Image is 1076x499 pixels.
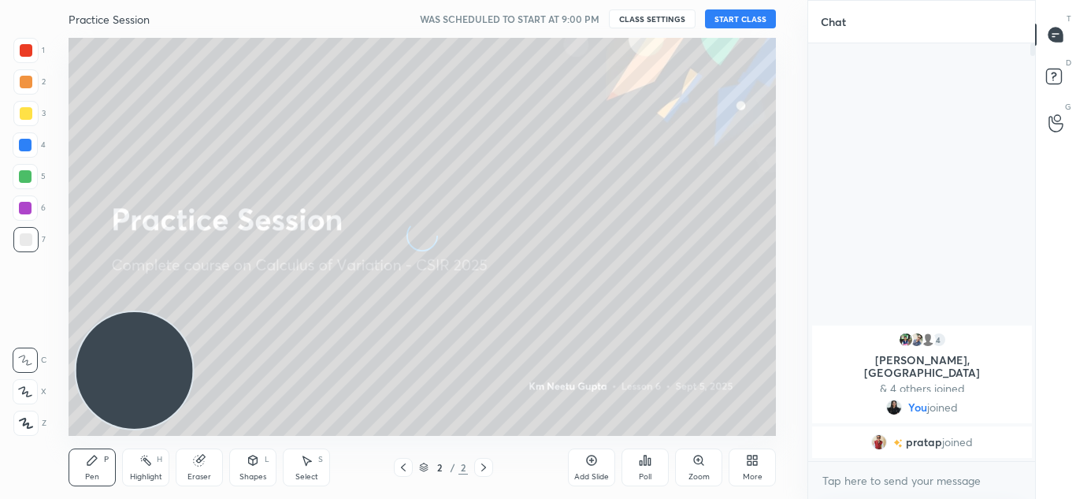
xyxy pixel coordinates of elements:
[295,473,318,481] div: Select
[743,473,762,481] div: More
[1066,57,1071,69] p: D
[808,322,1036,461] div: grid
[85,473,99,481] div: Pen
[13,227,46,252] div: 7
[908,332,924,348] img: ACg8ocL740IfmK-S5N9p6nQjrPGc9d8Czf6xLASluAyof_z-VEw=s96-c
[808,1,859,43] p: Chat
[574,473,609,481] div: Add Slide
[908,401,927,414] span: You
[906,436,942,449] span: pratap
[13,164,46,189] div: 5
[420,12,599,26] h5: WAS SCHEDULED TO START AT 9:00 PM
[688,473,710,481] div: Zoom
[930,332,946,348] div: 4
[187,473,211,481] div: Eraser
[432,463,447,472] div: 2
[919,332,935,348] img: default.png
[13,132,46,158] div: 4
[157,456,162,464] div: H
[69,12,150,27] h4: Practice Session
[871,434,887,450] img: 5b796ee144714fd4a2695842e158d195.jpg
[13,69,46,95] div: 2
[609,9,696,28] button: CLASS SETTINGS
[893,439,903,448] img: no-rating-badge.077c3623.svg
[886,400,902,415] img: d927893aa13d4806b6c3f72c76ecc280.jpg
[13,38,45,63] div: 1
[897,332,913,348] img: e2a09ef261bd451ba5ea84c67a57291d.jpg
[318,456,323,464] div: S
[13,348,46,373] div: C
[458,460,468,475] div: 2
[927,401,958,414] span: joined
[705,9,776,28] button: START CLASS
[1067,13,1071,24] p: T
[13,411,46,436] div: Z
[451,463,455,472] div: /
[1065,101,1071,113] p: G
[942,436,973,449] span: joined
[13,101,46,126] div: 3
[265,456,269,464] div: L
[239,473,266,481] div: Shapes
[13,196,46,221] div: 6
[130,473,162,481] div: Highlight
[13,379,46,404] div: X
[822,354,1022,379] p: [PERSON_NAME], [GEOGRAPHIC_DATA]
[639,473,651,481] div: Poll
[104,456,109,464] div: P
[822,382,1022,395] p: & 4 others joined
